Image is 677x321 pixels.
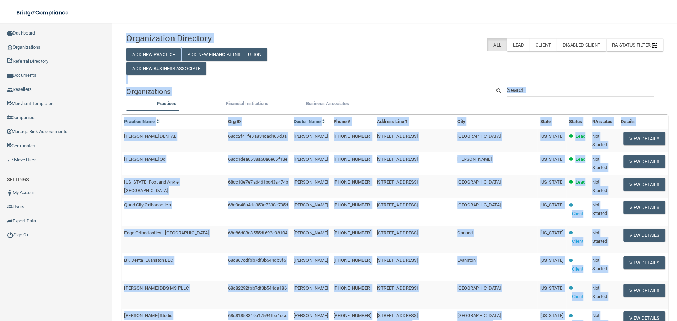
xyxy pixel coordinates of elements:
[612,42,657,48] span: RA Status Filter
[124,179,179,193] span: [US_STATE] Foot and Ankle [GEOGRAPHIC_DATA]
[334,313,371,318] span: [PHONE_NUMBER]
[294,119,325,124] a: Doctor Name
[126,34,298,43] h4: Organization Directory
[126,99,207,110] li: Practices
[540,313,563,318] span: [US_STATE]
[294,202,328,208] span: [PERSON_NAME]
[11,6,75,20] img: bridge_compliance_login_screen.278c3ca4.svg
[575,155,585,163] p: Lead
[334,134,371,139] span: [PHONE_NUMBER]
[124,258,173,263] span: BK Dental Evanston LLC
[487,38,507,51] label: All
[7,232,13,238] img: ic_power_dark.7ecde6b1.png
[457,230,473,235] span: Garland
[334,258,371,263] span: [PHONE_NUMBER]
[124,134,176,139] span: [PERSON_NAME] DENTAL
[572,265,584,273] p: Client
[7,190,13,196] img: ic_user_dark.df1a06c3.png
[225,115,291,129] th: Org ID
[592,134,607,147] span: Not Started
[377,156,418,162] span: [STREET_ADDRESS]
[331,115,374,129] th: Phone #
[507,84,654,97] input: Search
[7,73,13,79] img: icon-documents.8dae5593.png
[575,132,585,141] p: Lead
[7,175,29,184] label: SETTINGS
[228,134,287,139] span: 68cc2f41fe7a834cad467d3a
[126,88,480,95] h5: Organizations
[592,179,607,193] span: Not Started
[592,230,607,244] span: Not Started
[592,202,607,216] span: Not Started
[457,179,501,185] span: [GEOGRAPHIC_DATA]
[334,179,371,185] span: [PHONE_NUMBER]
[294,134,328,139] span: [PERSON_NAME]
[334,156,371,162] span: [PHONE_NUMBER]
[572,237,584,246] p: Client
[623,256,665,269] button: View Details
[182,48,267,61] button: Add New Financial Institution
[623,201,665,214] button: View Details
[306,101,349,106] span: Business Associates
[540,202,563,208] span: [US_STATE]
[377,134,418,139] span: [STREET_ADDRESS]
[228,156,287,162] span: 68cc1dea0538a60a6e65f18e
[228,313,287,318] span: 68c81853349a17594fbe1dce
[124,119,159,124] a: Practice Name
[228,179,288,185] span: 68cc10e7e7a6461bd43a474b
[592,258,607,271] span: Not Started
[7,218,13,224] img: icon-export.b9366987.png
[294,313,328,318] span: [PERSON_NAME]
[457,156,492,162] span: [PERSON_NAME]
[374,115,455,129] th: Address Line 1
[652,43,657,48] img: icon-filter@2x.21656d0b.png
[7,45,13,50] img: organization-icon.f8decf85.png
[157,101,177,106] span: Practices
[377,230,418,235] span: [STREET_ADDRESS]
[294,258,328,263] span: [PERSON_NAME]
[294,230,328,235] span: [PERSON_NAME]
[623,178,665,191] button: View Details
[623,132,665,145] button: View Details
[7,204,13,210] img: icon-users.e205127d.png
[457,202,501,208] span: [GEOGRAPHIC_DATA]
[124,313,172,318] span: [PERSON_NAME] Studio
[334,285,371,291] span: [PHONE_NUMBER]
[7,156,14,163] img: briefcase.64adab9b.png
[7,31,13,36] img: ic_dashboard_dark.d01f4a41.png
[334,202,371,208] span: [PHONE_NUMBER]
[590,115,618,129] th: RA status
[124,202,171,208] span: Quad City Orthodontics
[228,230,287,235] span: 68c86d08c8555df693c98104
[540,156,563,162] span: [US_STATE]
[291,99,364,108] label: Business Associates
[228,258,286,263] span: 68c867cdfbb7df3b544db3f6
[530,38,557,51] label: Client
[207,99,287,110] li: Financial Institutions
[507,38,530,51] label: Lead
[572,210,584,218] p: Client
[7,87,13,93] img: ic_reseller.de258add.png
[540,230,563,235] span: [US_STATE]
[124,230,209,235] span: Edge Orthodontics - [GEOGRAPHIC_DATA]
[294,179,328,185] span: [PERSON_NAME]
[455,115,537,129] th: City
[211,99,284,108] label: Financial Institutions
[540,285,563,291] span: [US_STATE]
[126,48,181,61] button: Add New Practice
[377,285,418,291] span: [STREET_ADDRESS]
[537,115,566,129] th: State
[457,134,501,139] span: [GEOGRAPHIC_DATA]
[126,62,206,75] button: Add New Business Associate
[623,229,665,242] button: View Details
[557,38,606,51] label: Disabled Client
[334,230,371,235] span: [PHONE_NUMBER]
[540,258,563,263] span: [US_STATE]
[377,258,418,263] span: [STREET_ADDRESS]
[294,285,328,291] span: [PERSON_NAME]
[124,285,189,291] span: [PERSON_NAME] DDS MS PLLC
[228,285,287,291] span: 68c82292fbb7df3b544da186
[294,156,328,162] span: [PERSON_NAME]
[457,285,501,291] span: [GEOGRAPHIC_DATA]
[623,155,665,168] button: View Details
